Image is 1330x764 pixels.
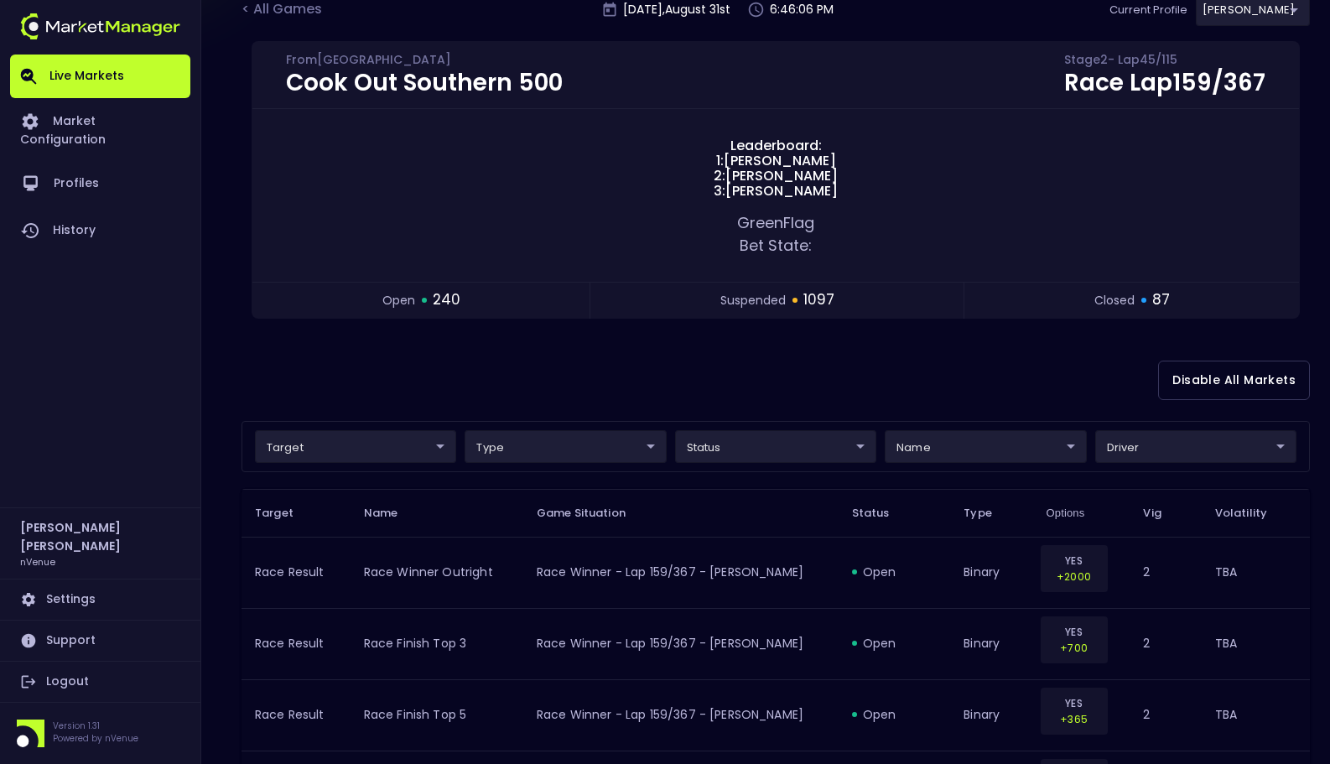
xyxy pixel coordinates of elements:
[20,555,55,568] h3: nVenue
[364,506,420,521] span: Name
[351,608,523,679] td: Race Finish Top 3
[852,635,937,652] div: open
[20,13,180,39] img: logo
[852,706,937,723] div: open
[885,430,1086,463] div: target
[1052,553,1097,569] p: YES
[1158,361,1310,400] button: Disable All Markets
[950,679,1032,751] td: binary
[523,537,839,608] td: Race Winner - Lap 159/367 - [PERSON_NAME]
[1130,608,1201,679] td: 2
[725,138,827,153] span: Leaderboard:
[10,55,190,98] a: Live Markets
[255,506,315,521] span: Target
[623,1,730,18] p: [DATE] , August 31 st
[1052,624,1097,640] p: YES
[950,537,1032,608] td: binary
[1202,537,1310,608] td: TBA
[1202,608,1310,679] td: TBA
[1052,569,1097,585] p: +2000
[523,679,839,751] td: Race Winner - Lap 159/367 - [PERSON_NAME]
[1152,289,1170,311] span: 87
[852,506,912,521] span: Status
[803,289,834,311] span: 1097
[286,71,563,95] div: Cook Out Southern 500
[255,430,456,463] div: target
[433,289,460,311] span: 240
[10,98,190,160] a: Market Configuration
[740,235,812,256] span: Bet State:
[1033,489,1130,537] th: Options
[675,430,876,463] div: target
[1143,506,1182,521] span: Vig
[537,506,647,521] span: Game Situation
[1052,711,1097,727] p: +365
[10,621,190,661] a: Support
[242,608,351,679] td: Race Result
[10,579,190,620] a: Settings
[1095,430,1296,463] div: target
[709,184,843,199] span: 3: [PERSON_NAME]
[465,430,666,463] div: target
[709,169,843,184] span: 2: [PERSON_NAME]
[1130,537,1201,608] td: 2
[950,608,1032,679] td: binary
[53,732,138,745] p: Powered by nVenue
[1052,640,1097,656] p: +700
[1202,679,1310,751] td: TBA
[1130,679,1201,751] td: 2
[242,679,351,751] td: Race Result
[737,212,814,233] span: green Flag
[286,55,563,69] div: From [GEOGRAPHIC_DATA]
[523,608,839,679] td: Race Winner - Lap 159/367 - [PERSON_NAME]
[770,1,834,18] p: 6:46:06 PM
[1052,695,1097,711] p: YES
[10,207,190,254] a: History
[53,720,138,732] p: Version 1.31
[964,506,1014,521] span: Type
[1094,292,1135,309] span: closed
[351,679,523,751] td: Race Finish Top 5
[852,564,937,580] div: open
[1064,71,1265,95] div: Race Lap 159 / 367
[1109,2,1187,18] p: Current Profile
[20,518,180,555] h2: [PERSON_NAME] [PERSON_NAME]
[1215,506,1289,521] span: Volatility
[1064,55,1265,69] div: Stage 2 - Lap 45 / 115
[10,160,190,207] a: Profiles
[351,537,523,608] td: Race Winner Outright
[242,537,351,608] td: Race Result
[720,292,786,309] span: suspended
[10,662,190,702] a: Logout
[10,720,190,747] div: Version 1.31Powered by nVenue
[711,153,841,169] span: 1: [PERSON_NAME]
[382,292,415,309] span: open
